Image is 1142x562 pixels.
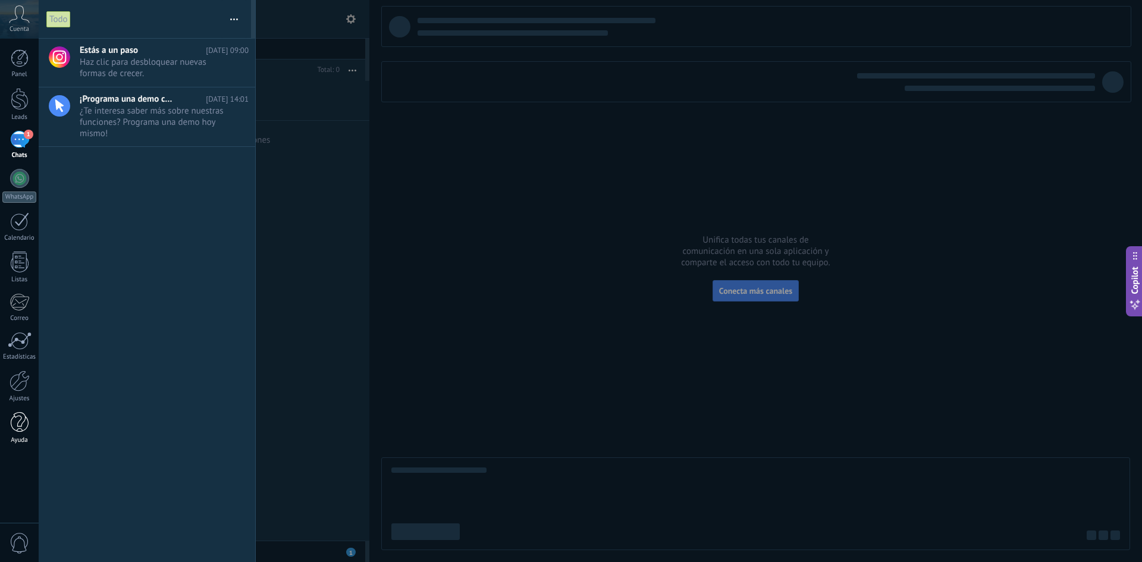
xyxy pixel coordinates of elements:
span: 1 [24,130,33,139]
span: ¿Te interesa saber más sobre nuestras funciones? Programa una demo hoy mismo! [80,105,226,139]
div: Ajustes [2,395,37,403]
div: Leads [2,114,37,121]
div: Chats [2,152,37,159]
span: Cuenta [10,26,29,33]
span: Haz clic para desbloquear nuevas formas de crecer. [80,56,226,79]
div: Correo [2,315,37,322]
div: Estadísticas [2,353,37,361]
span: Estás a un paso [80,45,138,56]
a: Estás a un paso [DATE] 09:00 Haz clic para desbloquear nuevas formas de crecer. [39,39,255,87]
div: Listas [2,276,37,284]
span: [DATE] 09:00 [206,45,249,56]
div: Todo [46,11,71,28]
div: WhatsApp [2,191,36,203]
span: ¡Programa una demo con un experto! [80,93,175,105]
a: ¡Programa una demo con un experto! [DATE] 14:01 ¿Te interesa saber más sobre nuestras funciones? ... [39,87,255,146]
div: Calendario [2,234,37,242]
div: Ayuda [2,437,37,444]
span: Copilot [1129,266,1141,294]
div: Panel [2,71,37,79]
span: [DATE] 14:01 [206,93,249,105]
